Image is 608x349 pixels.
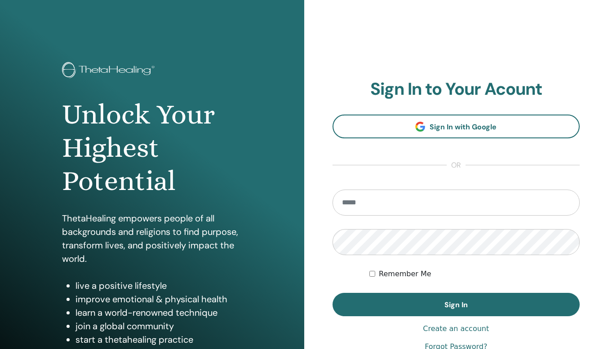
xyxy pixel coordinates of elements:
a: Sign In with Google [333,115,580,138]
li: join a global community [75,319,242,333]
p: ThetaHealing empowers people of all backgrounds and religions to find purpose, transform lives, a... [62,212,242,265]
span: Sign In with Google [430,122,497,132]
h1: Unlock Your Highest Potential [62,98,242,198]
li: live a positive lifestyle [75,279,242,292]
span: or [447,160,466,171]
label: Remember Me [379,269,431,279]
a: Create an account [423,323,489,334]
li: learn a world-renowned technique [75,306,242,319]
span: Sign In [444,300,468,309]
button: Sign In [333,293,580,316]
li: start a thetahealing practice [75,333,242,346]
h2: Sign In to Your Acount [333,79,580,100]
li: improve emotional & physical health [75,292,242,306]
div: Keep me authenticated indefinitely or until I manually logout [369,269,580,279]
